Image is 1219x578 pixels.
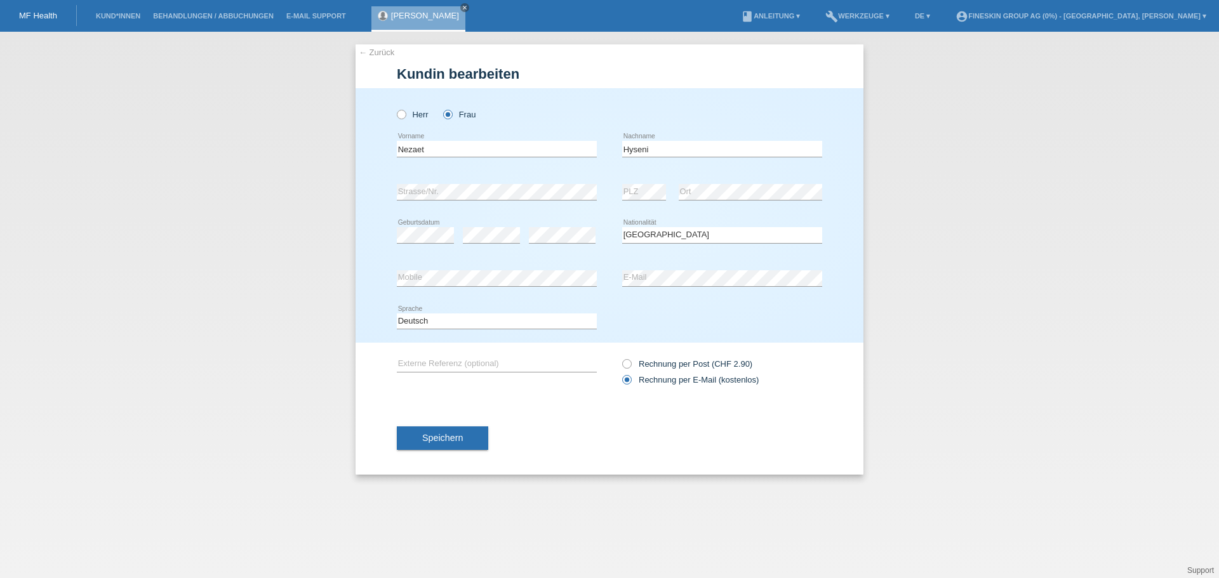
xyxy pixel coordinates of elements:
[147,12,280,20] a: Behandlungen / Abbuchungen
[397,110,405,118] input: Herr
[280,12,352,20] a: E-Mail Support
[460,3,469,12] a: close
[19,11,57,20] a: MF Health
[819,12,896,20] a: buildWerkzeuge ▾
[391,11,459,20] a: [PERSON_NAME]
[909,12,936,20] a: DE ▾
[443,110,451,118] input: Frau
[422,433,463,443] span: Speichern
[949,12,1213,20] a: account_circleFineSkin Group AG (0%) - [GEOGRAPHIC_DATA], [PERSON_NAME] ▾
[956,10,968,23] i: account_circle
[622,375,630,391] input: Rechnung per E-Mail (kostenlos)
[397,66,822,82] h1: Kundin bearbeiten
[359,48,394,57] a: ← Zurück
[622,375,759,384] label: Rechnung per E-Mail (kostenlos)
[1187,566,1214,575] a: Support
[462,4,468,11] i: close
[397,110,429,119] label: Herr
[397,426,488,450] button: Speichern
[622,359,630,375] input: Rechnung per Post (CHF 2.90)
[825,10,838,23] i: build
[741,10,754,23] i: book
[622,359,752,369] label: Rechnung per Post (CHF 2.90)
[443,110,476,119] label: Frau
[735,12,806,20] a: bookAnleitung ▾
[90,12,147,20] a: Kund*innen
